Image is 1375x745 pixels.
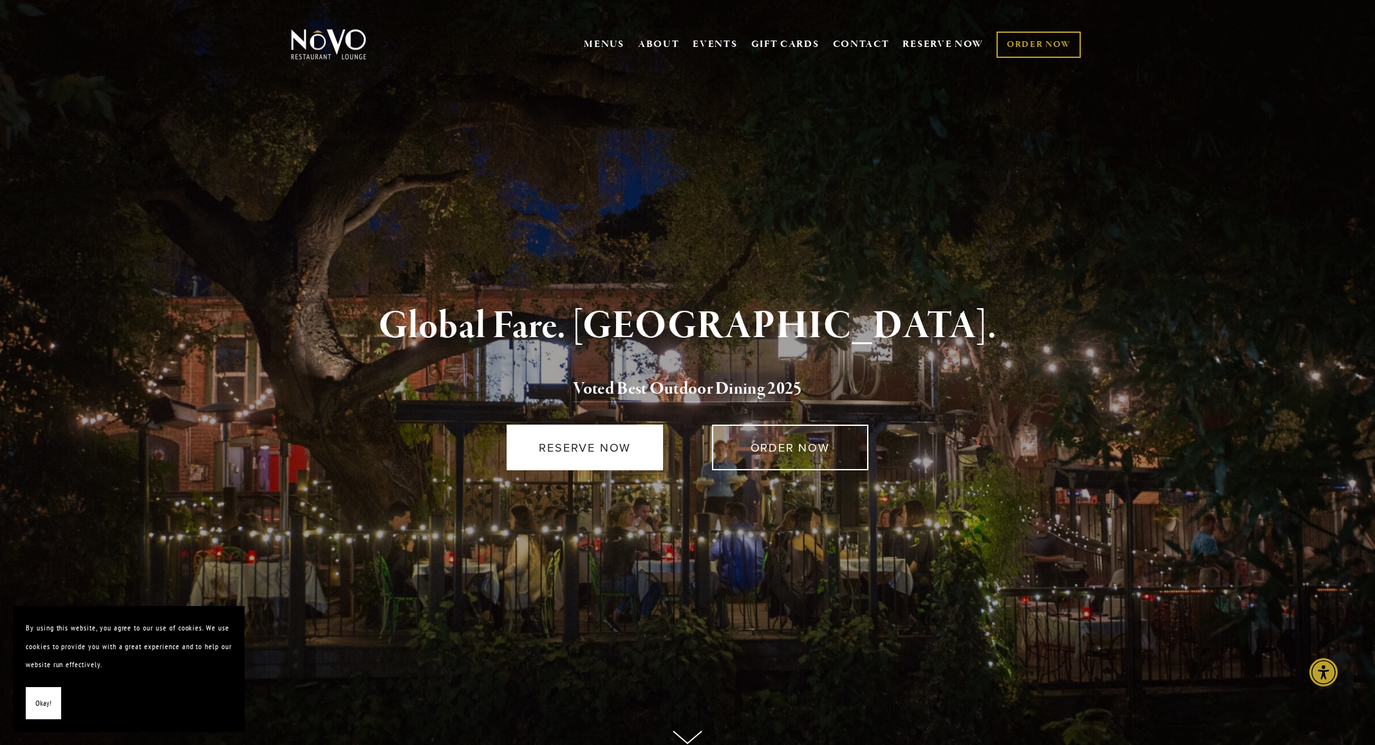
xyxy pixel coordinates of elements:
a: ABOUT [638,38,680,51]
a: RESERVE NOW [903,32,984,57]
span: Okay! [35,694,51,713]
h2: 5 [312,376,1063,403]
a: GIFT CARDS [751,32,819,57]
a: ORDER NOW [712,425,868,470]
div: Accessibility Menu [1309,658,1338,686]
img: Novo Restaurant &amp; Lounge [288,28,369,60]
a: MENUS [584,38,624,51]
strong: Global Fare. [GEOGRAPHIC_DATA]. [379,302,996,351]
a: ORDER NOW [996,32,1081,58]
a: Voted Best Outdoor Dining 202 [573,378,793,402]
a: RESERVE NOW [507,425,663,470]
a: CONTACT [833,32,890,57]
a: EVENTS [693,38,737,51]
section: Cookie banner [13,606,245,732]
p: By using this website, you agree to our use of cookies. We use cookies to provide you with a grea... [26,619,232,674]
button: Okay! [26,687,61,720]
